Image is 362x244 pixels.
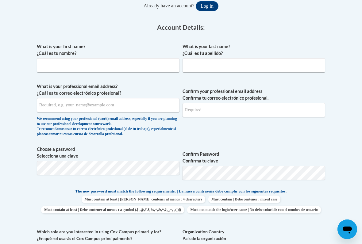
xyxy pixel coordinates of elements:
span: Must contain at least | Debe contener al menos : a symbol (.[!,@,#,$,%,^,&,*,?,_,~,-,(,)]) [41,206,184,213]
span: The new password must match the following requirements: | La nueva contraseña debe cumplir con lo... [75,189,287,194]
button: Log in [196,1,218,11]
input: Metadata input [183,58,325,72]
div: We recommend using your professional (work) email address, especially if you are planning to use ... [37,116,179,137]
label: What is your first name? ¿Cuál es tu nombre? [37,43,179,57]
label: Confirm your professional email address Confirma tu correo electrónico profesional. [183,88,325,101]
label: Which role are you interested in using Cox Campus primarily for? ¿En qué rol usarás el Cox Campus... [37,228,179,242]
span: Already have an account? [144,3,194,8]
label: What is your professional email address? ¿Cuál es tu correo electrónico profesional? [37,83,179,97]
label: What is your last name? ¿Cuál es tu apellido? [183,43,325,57]
span: Must contain | Debe contener : mixed case [208,196,280,203]
input: Required [183,103,325,117]
span: Must not match the login/user name | No debe coincidir con el nombre de usuario [187,206,321,213]
label: Confirm Password Confirma tu clave [183,151,325,164]
span: Must contain at least | [PERSON_NAME] contener al menos : 4 characters [82,196,205,203]
input: Metadata input [37,98,179,112]
input: Metadata input [37,58,179,72]
iframe: Button to launch messaging window [337,219,357,239]
span: Account Details: [157,23,205,31]
label: Organization Country País de la organización [183,228,325,242]
label: Choose a password Selecciona una clave [37,146,179,159]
